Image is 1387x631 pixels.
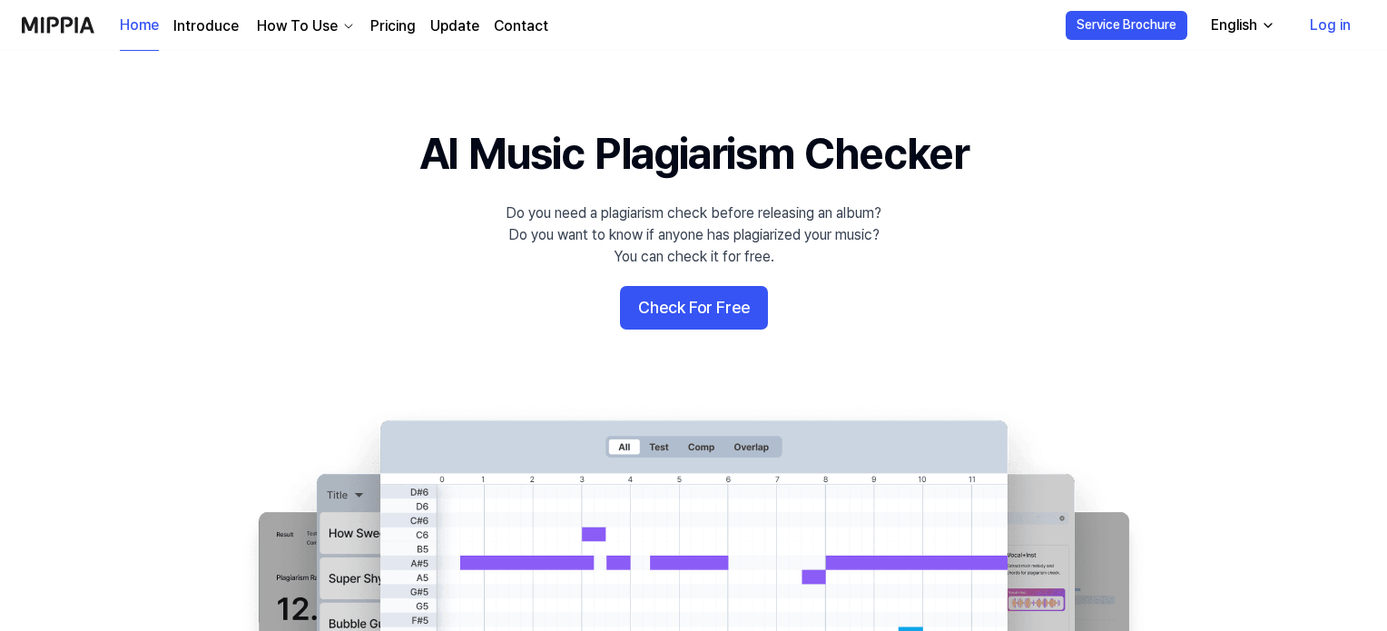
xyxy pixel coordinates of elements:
div: Do you need a plagiarism check before releasing an album? Do you want to know if anyone has plagi... [506,202,881,268]
a: Introduce [173,15,239,37]
button: Check For Free [620,286,768,330]
button: English [1196,7,1286,44]
h1: AI Music Plagiarism Checker [419,123,969,184]
a: Home [120,1,159,51]
button: Service Brochure [1066,11,1187,40]
div: How To Use [253,15,341,37]
button: How To Use [253,15,356,37]
a: Contact [494,15,548,37]
a: Pricing [370,15,416,37]
div: English [1207,15,1261,36]
a: Update [430,15,479,37]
